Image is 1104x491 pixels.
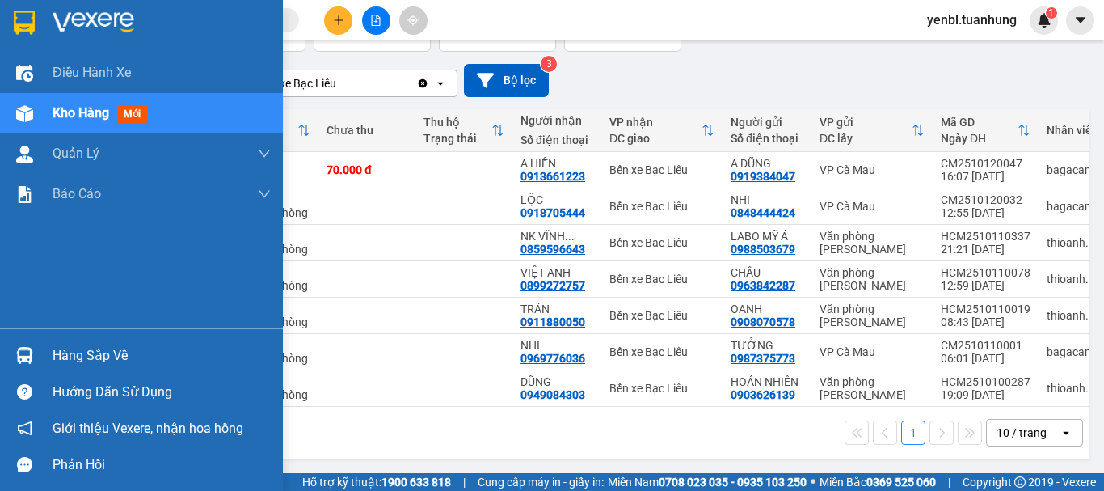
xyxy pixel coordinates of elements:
[1046,7,1057,19] sup: 1
[609,132,702,145] div: ĐC giao
[609,200,714,213] div: Bến xe Bạc Liêu
[53,184,101,204] span: Báo cáo
[731,315,795,328] div: 0908070578
[520,388,585,401] div: 0949084303
[573,22,622,41] span: 70.000
[820,116,912,129] div: VP gửi
[520,375,593,388] div: DŨNG
[17,384,32,400] span: question-circle
[820,375,925,401] div: Văn phòng [PERSON_NAME]
[1014,476,1026,488] span: copyright
[399,6,428,35] button: aim
[731,303,803,315] div: OANH
[811,109,933,152] th: Toggle SortBy
[731,116,803,129] div: Người gửi
[941,206,1030,219] div: 12:55 [DATE]
[541,56,557,72] sup: 3
[941,193,1030,206] div: CM2510120032
[565,230,575,243] span: ...
[520,157,593,170] div: A HIỀN
[731,132,803,145] div: Số điện thoại
[941,132,1018,145] div: Ngày ĐH
[609,273,714,286] div: Bến xe Bạc Liêu
[731,193,803,206] div: NHI
[416,77,429,90] svg: Clear value
[941,266,1030,279] div: HCM2510110078
[941,315,1030,328] div: 08:43 [DATE]
[820,473,936,491] span: Miền Bắc
[370,15,381,26] span: file-add
[948,473,950,491] span: |
[53,62,131,83] span: Điều hành xe
[820,163,925,176] div: VP Cà Mau
[423,132,491,145] div: Trạng thái
[16,65,33,82] img: warehouse-icon
[609,309,714,322] div: Bến xe Bạc Liêu
[731,230,803,243] div: LABO MỸ Á
[520,315,585,328] div: 0911880050
[609,345,714,358] div: Bến xe Bạc Liêu
[608,473,807,491] span: Miền Nam
[434,77,447,90] svg: open
[901,421,925,445] button: 1
[53,143,99,163] span: Quản Lý
[520,339,593,352] div: NHI
[731,157,803,170] div: A DŨNG
[941,243,1030,256] div: 21:21 [DATE]
[17,457,32,472] span: message
[407,15,419,26] span: aim
[520,114,593,127] div: Người nhận
[941,339,1030,352] div: CM2510110001
[258,75,336,91] div: Bến xe Bạc Liêu
[53,380,271,404] div: Hướng dẫn sử dụng
[820,230,925,256] div: Văn phòng [PERSON_NAME]
[941,116,1018,129] div: Mã GD
[941,157,1030,170] div: CM2510120047
[381,476,451,489] strong: 1900 633 818
[520,170,585,183] div: 0913661223
[520,266,593,279] div: VIỆT ANH
[731,375,803,388] div: HOÁN NHIÊN
[811,479,815,485] span: ⚪️
[448,22,506,41] span: 210.000
[53,105,109,121] span: Kho hàng
[258,147,271,160] span: down
[327,163,407,176] div: 70.000 đ
[258,188,271,201] span: down
[731,206,795,219] div: 0848444424
[53,344,271,368] div: Hàng sắp về
[324,6,352,35] button: plus
[520,133,593,146] div: Số điện thoại
[731,352,795,365] div: 0987375773
[464,64,549,97] button: Bộ lọc
[415,109,512,152] th: Toggle SortBy
[609,236,714,249] div: Bến xe Bạc Liêu
[338,75,339,91] input: Selected Bến xe Bạc Liêu.
[997,425,1047,441] div: 10 / trang
[302,473,451,491] span: Hỗ trợ kỹ thuật:
[820,200,925,213] div: VP Cà Mau
[1066,6,1094,35] button: caret-down
[866,476,936,489] strong: 0369 525 060
[941,170,1030,183] div: 16:07 [DATE]
[520,352,585,365] div: 0969776036
[820,303,925,328] div: Văn phòng [PERSON_NAME]
[14,11,35,35] img: logo-vxr
[423,116,491,129] div: Thu hộ
[820,266,925,292] div: Văn phòng [PERSON_NAME]
[914,10,1030,30] span: yenbl.tuanhung
[731,279,795,292] div: 0963842287
[601,109,723,152] th: Toggle SortBy
[731,243,795,256] div: 0988503679
[941,352,1030,365] div: 06:01 [DATE]
[941,279,1030,292] div: 12:59 [DATE]
[609,116,702,129] div: VP nhận
[1037,13,1051,28] img: icon-new-feature
[659,476,807,489] strong: 0708 023 035 - 0935 103 250
[731,266,803,279] div: CHÂU
[16,186,33,203] img: solution-icon
[520,206,585,219] div: 0918705444
[609,382,714,395] div: Bến xe Bạc Liêu
[941,375,1030,388] div: HCM2510100287
[520,243,585,256] div: 0859596643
